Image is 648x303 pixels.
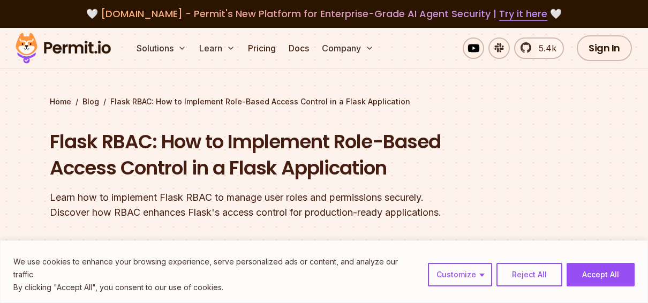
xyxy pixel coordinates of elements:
button: Learn [195,37,239,59]
img: Permit logo [11,30,116,66]
div: / / [50,96,598,107]
a: Sign In [577,35,632,61]
button: Solutions [132,37,191,59]
button: Reject All [496,263,562,286]
p: By clicking "Accept All", you consent to our use of cookies. [13,281,420,294]
a: 5.4k [514,37,564,59]
button: Accept All [567,263,635,286]
a: Home [50,96,71,107]
div: 🤍 🤍 [26,6,622,21]
p: We use cookies to enhance your browsing experience, serve personalized ads or content, and analyz... [13,255,420,281]
a: Try it here [499,7,547,21]
button: Customize [428,263,492,286]
a: Blog [82,96,99,107]
a: Docs [284,37,313,59]
button: Company [318,37,378,59]
span: [DOMAIN_NAME] - Permit's New Platform for Enterprise-Grade AI Agent Security | [101,7,547,20]
h1: Flask RBAC: How to Implement Role-Based Access Control in a Flask Application [50,128,461,181]
span: 5.4k [532,42,556,55]
a: Pricing [244,37,280,59]
div: Learn how to implement Flask RBAC to manage user roles and permissions securely. Discover how RBA... [50,190,461,220]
